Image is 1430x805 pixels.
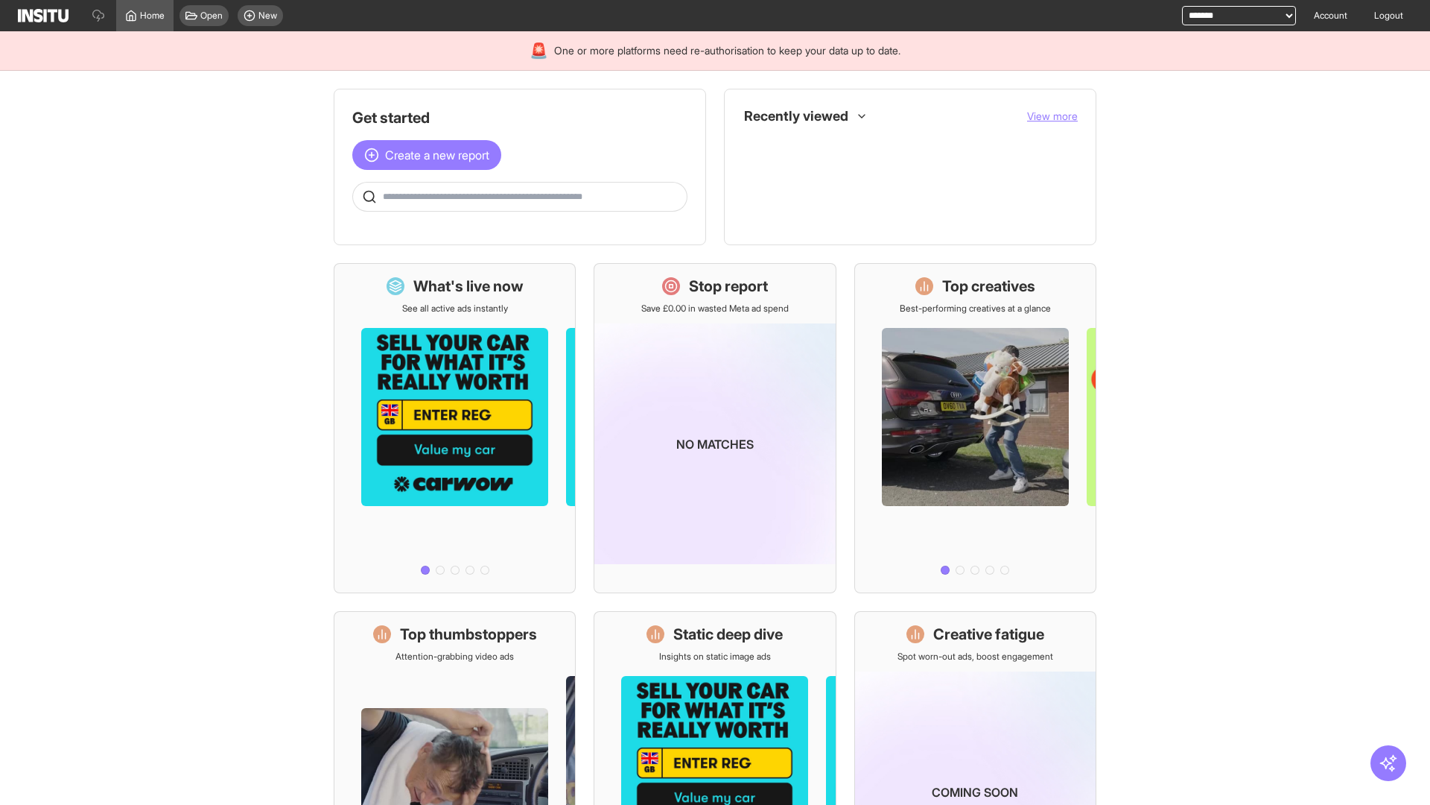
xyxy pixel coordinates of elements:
[530,40,548,61] div: 🚨
[140,10,165,22] span: Home
[659,651,771,663] p: Insights on static image ads
[942,276,1035,297] h1: Top creatives
[594,323,835,564] img: coming-soon-gradient_kfitwp.png
[402,303,508,315] p: See all active ads instantly
[413,276,524,297] h1: What's live now
[334,263,576,593] a: What's live nowSee all active ads instantly
[641,303,789,315] p: Save £0.00 in wasted Meta ad spend
[385,146,489,164] span: Create a new report
[673,624,783,645] h1: Static deep dive
[854,263,1096,593] a: Top creativesBest-performing creatives at a glance
[18,9,69,22] img: Logo
[1027,109,1078,124] button: View more
[676,435,754,453] p: No matches
[689,276,768,297] h1: Stop report
[400,624,537,645] h1: Top thumbstoppers
[395,651,514,663] p: Attention-grabbing video ads
[352,140,501,170] button: Create a new report
[352,107,687,128] h1: Get started
[554,43,900,58] span: One or more platforms need re-authorisation to keep your data up to date.
[258,10,277,22] span: New
[1027,110,1078,122] span: View more
[900,303,1051,315] p: Best-performing creatives at a glance
[594,263,836,593] a: Stop reportSave £0.00 in wasted Meta ad spendNo matches
[200,10,223,22] span: Open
